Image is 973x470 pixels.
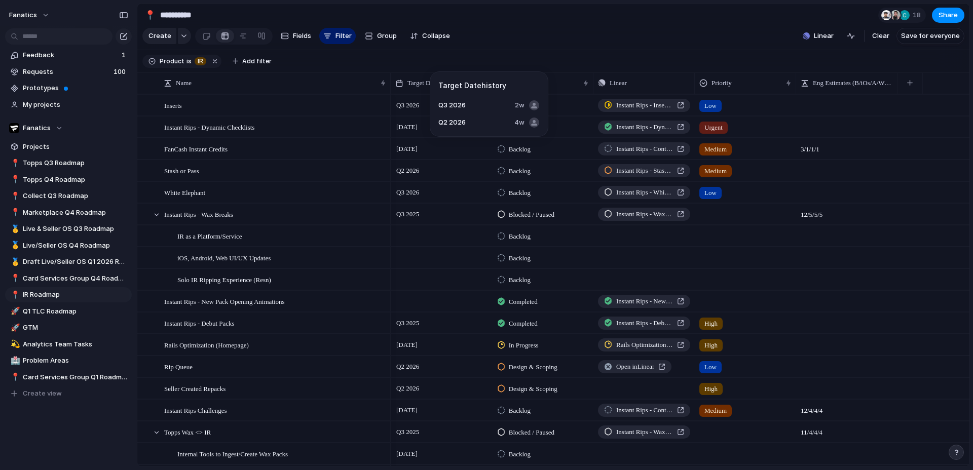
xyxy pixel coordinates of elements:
[11,355,18,367] div: 🏥
[509,253,531,263] span: Backlog
[616,362,654,372] span: Open in Linear
[9,224,19,234] button: 🥇
[598,338,690,351] a: Rails Optimization (Homepage)
[164,426,211,438] span: Topps Wax <> IR
[704,384,718,394] span: High
[704,319,718,329] span: High
[616,100,673,110] span: Instant Rips - Insert Cards
[598,164,690,177] a: Instant Rips - Stash or Pass
[704,123,723,133] span: Urgent
[704,362,717,372] span: Low
[11,289,18,301] div: 📍
[164,295,285,307] span: Instant Rips - New Pack Opening Animations
[5,370,132,385] a: 📍Card Services Group Q1 Roadmap
[144,8,156,22] div: 📍
[5,7,55,23] button: fanatics
[509,144,531,154] span: Backlog
[616,209,673,219] span: Instant Rips - Wax Breaks
[23,372,128,382] span: Card Services Group Q1 Roadmap
[509,166,531,176] span: Backlog
[797,204,897,220] span: 12/5/5/5
[5,353,132,368] div: 🏥Problem Areas
[11,190,18,202] div: 📍
[509,210,554,220] span: Blocked / Paused
[227,54,278,68] button: Add filter
[164,143,228,154] span: FanCash Instant Credits
[704,406,727,416] span: Medium
[5,188,132,204] a: 📍Collect Q3 Roadmap
[164,208,233,220] span: Instant Rips - Wax Breaks
[509,319,538,329] span: Completed
[142,7,158,23] button: 📍
[509,231,531,242] span: Backlog
[394,121,420,133] span: [DATE]
[5,155,132,171] div: 📍Topps Q3 Roadmap
[164,382,226,394] span: Seller Created Repacks
[598,208,690,221] a: Instant Rips - Wax Breaks
[394,448,420,460] span: [DATE]
[610,78,627,88] span: Linear
[9,356,19,366] button: 🏥
[9,241,19,251] button: 🥇
[5,271,132,286] div: 📍Card Services Group Q4 Roadmap
[5,320,132,335] a: 🚀GTM
[5,238,132,253] a: 🥇Live/Seller OS Q4 Roadmap
[5,304,132,319] a: 🚀Q1 TLC Roadmap
[5,337,132,352] a: 💫Analytics Team Tasks
[11,322,18,334] div: 🚀
[11,240,18,251] div: 🥇
[360,28,402,44] button: Group
[23,83,128,93] span: Prototypes
[11,272,18,284] div: 📍
[5,221,132,237] div: 🥇Live & Seller OS Q3 Roadmap
[164,361,193,372] span: Rip Queue
[797,422,897,438] span: 11/4/4/4
[394,143,420,155] span: [DATE]
[9,257,19,267] button: 🥇
[514,117,525,128] span: 4w
[23,142,128,152] span: Projects
[797,139,897,154] span: 3/1/1/1
[598,295,690,308] a: Instant Rips - New Pack Opening Animations
[872,31,889,41] span: Clear
[9,323,19,333] button: 🚀
[186,57,192,66] span: is
[23,388,62,399] span: Create view
[814,31,834,41] span: Linear
[177,273,271,285] span: Solo IR Ripping Experience (Resn)
[438,117,466,128] span: Q2 2026
[616,144,673,154] span: Instant Rips - Continuous Improvement
[23,158,128,168] span: Topps Q3 Roadmap
[293,31,311,41] span: Fields
[23,273,128,284] span: Card Services Group Q4 Roadmap
[177,252,271,263] span: iOS, Android, Web UI/UX Updates
[242,57,272,66] span: Add filter
[616,296,673,306] span: Instant Rips - New Pack Opening Animations
[394,361,422,373] span: Q2 2026
[394,208,422,220] span: Q3 2025
[184,56,194,67] button: is
[616,405,673,415] span: Instant Rips - Continuous Improvement
[598,404,690,417] a: Instant Rips - Continuous Improvement
[598,360,671,373] a: Open inLinear
[177,230,242,242] span: IR as a Platform/Service
[616,187,673,198] span: Instant Rips - White Elephant
[9,306,19,317] button: 🚀
[23,306,128,317] span: Q1 TLC Roadmap
[598,121,690,134] a: Instant Rips - Dynamic Checklists
[176,78,192,88] span: Name
[319,28,356,44] button: Filter
[9,10,37,20] span: fanatics
[164,165,199,176] span: Stash or Pass
[932,8,964,23] button: Share
[509,427,554,438] span: Blocked / Paused
[23,123,51,133] span: Fanatics
[5,97,132,112] a: My projects
[598,142,690,155] a: Instant Rips - Continuous Improvement
[5,287,132,302] a: 📍IR Roadmap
